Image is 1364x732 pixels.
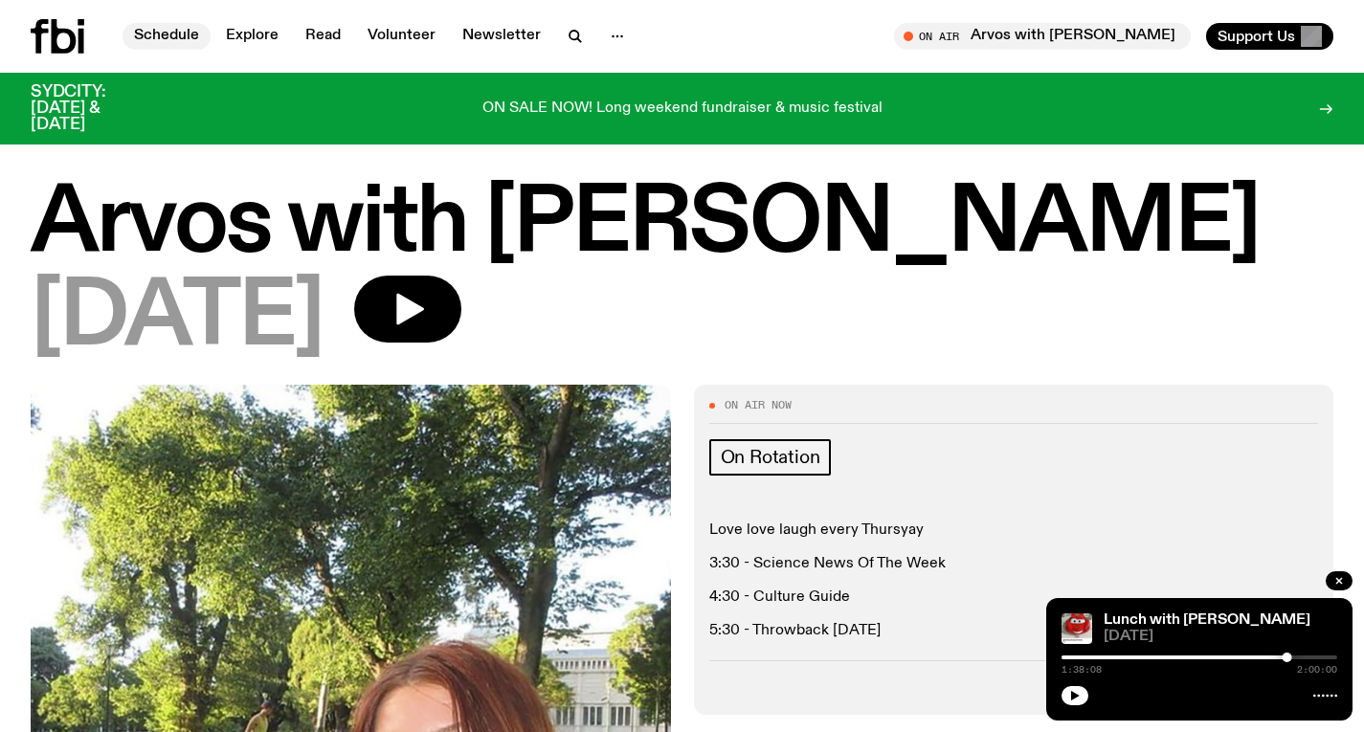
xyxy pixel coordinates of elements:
h1: Arvos with [PERSON_NAME] [31,182,1333,268]
span: 1:38:08 [1062,665,1102,675]
span: [DATE] [1104,630,1337,644]
button: On AirArvos with [PERSON_NAME] [894,23,1191,50]
p: 4:30 - Culture Guide [709,588,1319,607]
p: 3:30 - Science News Of The Week [709,555,1319,573]
p: 5:30 - Throwback [DATE] [709,622,1319,640]
span: On Air Now [725,400,792,410]
span: [DATE] [31,276,324,362]
a: Explore [214,23,290,50]
p: Love love laugh every Thursyay [709,521,1319,540]
span: On Rotation [721,447,820,468]
a: Schedule [123,23,211,50]
p: ON SALE NOW! Long weekend fundraiser & music festival [482,100,883,118]
button: Support Us [1206,23,1333,50]
a: On Rotation [709,439,832,476]
a: Lunch with [PERSON_NAME] [1104,612,1310,628]
span: 2:00:00 [1297,665,1337,675]
a: Volunteer [356,23,447,50]
span: Support Us [1218,28,1295,45]
a: Read [294,23,352,50]
h3: SYDCITY: [DATE] & [DATE] [31,84,153,133]
a: Newsletter [451,23,552,50]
